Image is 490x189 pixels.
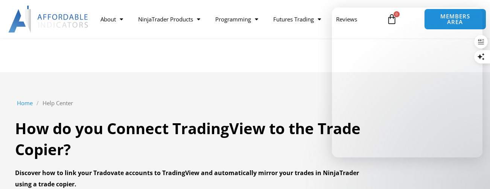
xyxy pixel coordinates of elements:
[329,11,365,28] a: Reviews
[266,11,329,28] a: Futures Trading
[332,8,482,157] iframe: To enrich screen reader interactions, please activate Accessibility in Grammarly extension settings
[93,11,382,28] nav: Menu
[93,11,131,28] a: About
[464,163,482,181] iframe: Intercom live chat
[15,118,361,160] h1: How do you Connect TradingView to the Trade Copier?
[37,98,39,109] span: /
[131,11,208,28] a: NinjaTrader Products
[208,11,266,28] a: Programming
[17,98,33,109] a: Home
[43,98,73,109] a: Help Center
[8,6,89,33] img: LogoAI | Affordable Indicators – NinjaTrader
